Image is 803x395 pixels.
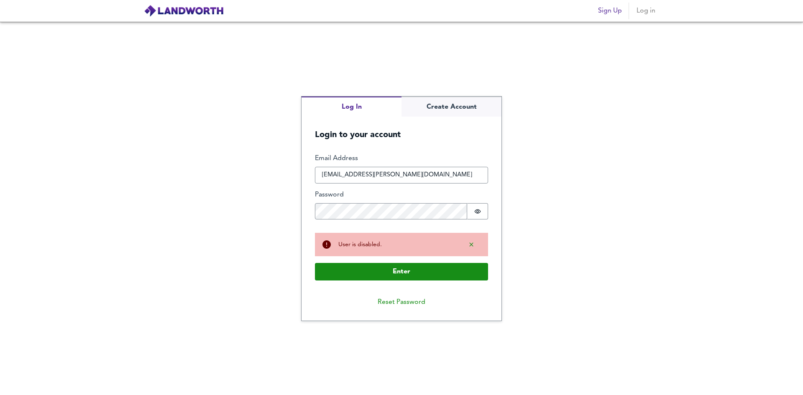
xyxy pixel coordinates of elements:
button: Sign Up [595,3,625,19]
input: e.g. joe@bloggs.com [315,167,488,183]
button: Log In [302,97,401,117]
span: Sign Up [598,5,622,17]
label: Password [315,190,488,200]
span: Log in [636,5,656,17]
h5: Login to your account [302,117,501,140]
button: Show password [467,203,488,220]
button: Reset Password [371,294,432,311]
button: Create Account [401,97,501,117]
div: User is disabled. [338,240,455,249]
label: Email Address [315,154,488,163]
button: Enter [315,263,488,280]
img: logo [144,5,224,17]
button: Dismiss alert [461,238,481,251]
button: Log in [632,3,659,19]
